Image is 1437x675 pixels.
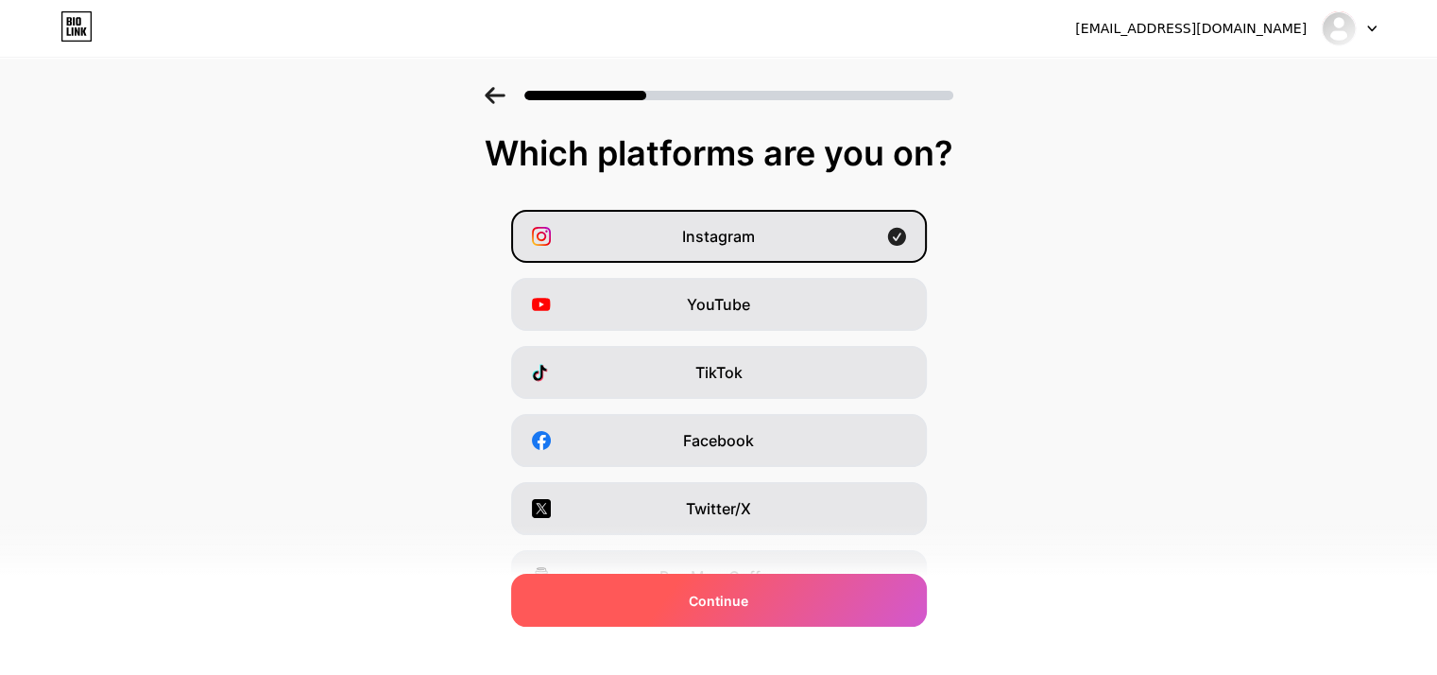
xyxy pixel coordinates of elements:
span: TikTok [695,361,743,384]
img: 500bonus [1321,10,1357,46]
div: [EMAIL_ADDRESS][DOMAIN_NAME] [1075,19,1307,39]
span: Facebook [683,429,754,452]
span: Twitter/X [686,497,751,520]
span: Instagram [682,225,755,248]
span: Continue [689,591,748,611]
span: Buy Me a Coffee [659,565,778,588]
div: Which platforms are you on? [19,134,1418,172]
span: YouTube [687,293,750,316]
span: Snapchat [684,633,753,656]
